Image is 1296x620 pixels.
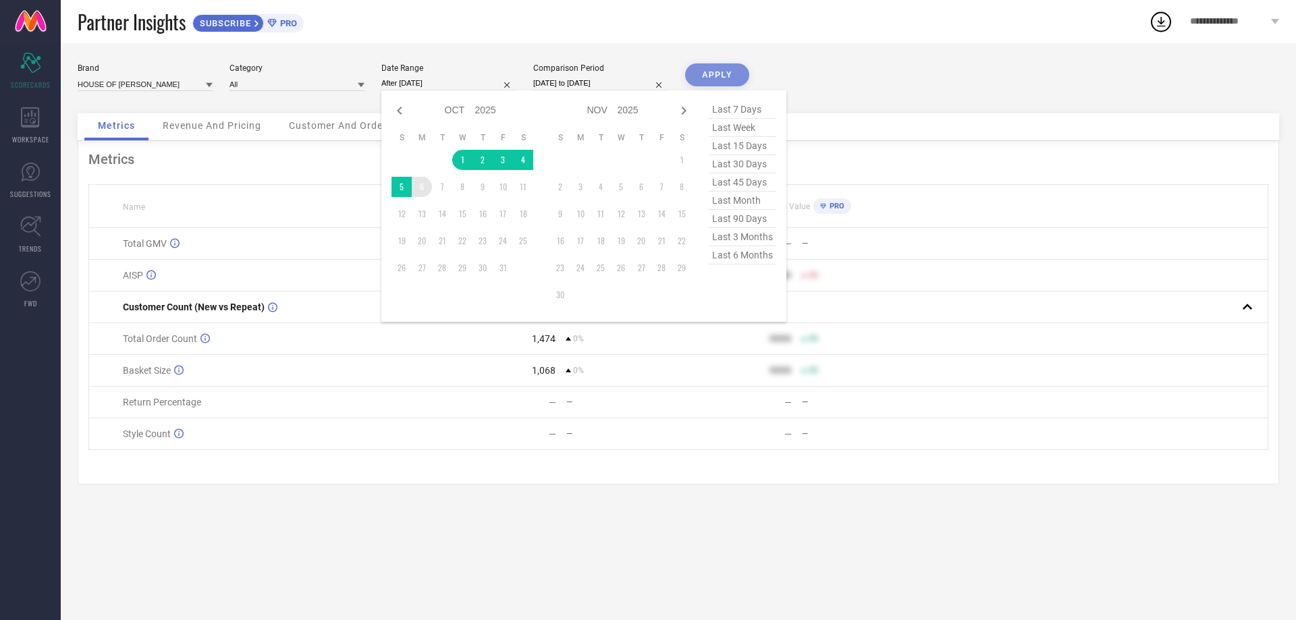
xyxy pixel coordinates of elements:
[391,258,412,278] td: Sun Oct 26 2025
[123,397,201,407] span: Return Percentage
[10,189,51,199] span: SUGGESTIONS
[123,365,171,376] span: Basket Size
[452,258,473,278] td: Wed Oct 29 2025
[709,119,776,137] span: last week
[412,258,432,278] td: Mon Oct 27 2025
[123,302,265,312] span: Customer Count (New vs Repeat)
[78,63,213,73] div: Brand
[412,231,432,251] td: Mon Oct 20 2025
[672,231,692,251] td: Sat Nov 22 2025
[769,333,791,344] div: 9999
[570,258,591,278] td: Mon Nov 24 2025
[452,231,473,251] td: Wed Oct 22 2025
[802,397,913,407] div: —
[709,173,776,192] span: last 45 days
[631,132,651,143] th: Thursday
[672,132,692,143] th: Saturday
[784,397,792,407] div: —
[809,271,818,280] span: 50
[611,204,631,224] td: Wed Nov 12 2025
[391,231,412,251] td: Sun Oct 19 2025
[709,101,776,119] span: last 7 days
[784,428,792,439] div: —
[473,204,493,224] td: Thu Oct 16 2025
[709,137,776,155] span: last 15 days
[513,150,533,170] td: Sat Oct 04 2025
[709,192,776,210] span: last month
[452,150,473,170] td: Wed Oct 01 2025
[513,204,533,224] td: Sat Oct 18 2025
[591,132,611,143] th: Tuesday
[493,150,513,170] td: Fri Oct 03 2025
[123,428,171,439] span: Style Count
[473,132,493,143] th: Thursday
[391,132,412,143] th: Sunday
[432,231,452,251] td: Tue Oct 21 2025
[611,258,631,278] td: Wed Nov 26 2025
[802,429,913,439] div: —
[611,177,631,197] td: Wed Nov 05 2025
[473,258,493,278] td: Thu Oct 30 2025
[391,177,412,197] td: Sun Oct 05 2025
[493,177,513,197] td: Fri Oct 10 2025
[651,177,672,197] td: Fri Nov 07 2025
[709,155,776,173] span: last 30 days
[566,397,678,407] div: —
[513,132,533,143] th: Saturday
[591,177,611,197] td: Tue Nov 04 2025
[391,103,408,119] div: Previous month
[651,258,672,278] td: Fri Nov 28 2025
[631,231,651,251] td: Thu Nov 20 2025
[289,120,392,131] span: Customer And Orders
[88,151,1268,167] div: Metrics
[631,177,651,197] td: Thu Nov 06 2025
[709,246,776,264] span: last 6 months
[412,177,432,197] td: Mon Oct 06 2025
[532,365,556,376] div: 1,068
[550,177,570,197] td: Sun Nov 02 2025
[230,63,364,73] div: Category
[550,231,570,251] td: Sun Nov 16 2025
[473,177,493,197] td: Thu Oct 09 2025
[550,258,570,278] td: Sun Nov 23 2025
[493,132,513,143] th: Friday
[611,132,631,143] th: Wednesday
[570,132,591,143] th: Monday
[452,177,473,197] td: Wed Oct 08 2025
[123,333,197,344] span: Total Order Count
[163,120,261,131] span: Revenue And Pricing
[432,204,452,224] td: Tue Oct 14 2025
[611,231,631,251] td: Wed Nov 19 2025
[452,132,473,143] th: Wednesday
[193,18,254,28] span: SUBSCRIBE
[432,132,452,143] th: Tuesday
[11,80,51,90] span: SCORECARDS
[78,8,186,36] span: Partner Insights
[549,428,556,439] div: —
[533,76,668,90] input: Select comparison period
[533,63,668,73] div: Comparison Period
[513,177,533,197] td: Sat Oct 11 2025
[412,204,432,224] td: Mon Oct 13 2025
[493,258,513,278] td: Fri Oct 31 2025
[123,238,167,249] span: Total GMV
[573,366,584,375] span: 0%
[566,429,678,439] div: —
[573,334,584,343] span: 0%
[676,103,692,119] div: Next month
[432,177,452,197] td: Tue Oct 07 2025
[98,120,135,131] span: Metrics
[550,132,570,143] th: Sunday
[24,298,37,308] span: FWD
[826,202,844,210] span: PRO
[809,366,818,375] span: 50
[550,204,570,224] td: Sun Nov 09 2025
[709,228,776,246] span: last 3 months
[651,204,672,224] td: Fri Nov 14 2025
[473,150,493,170] td: Thu Oct 02 2025
[591,204,611,224] td: Tue Nov 11 2025
[123,202,145,212] span: Name
[19,244,42,254] span: TRENDS
[769,365,791,376] div: 9999
[651,231,672,251] td: Fri Nov 21 2025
